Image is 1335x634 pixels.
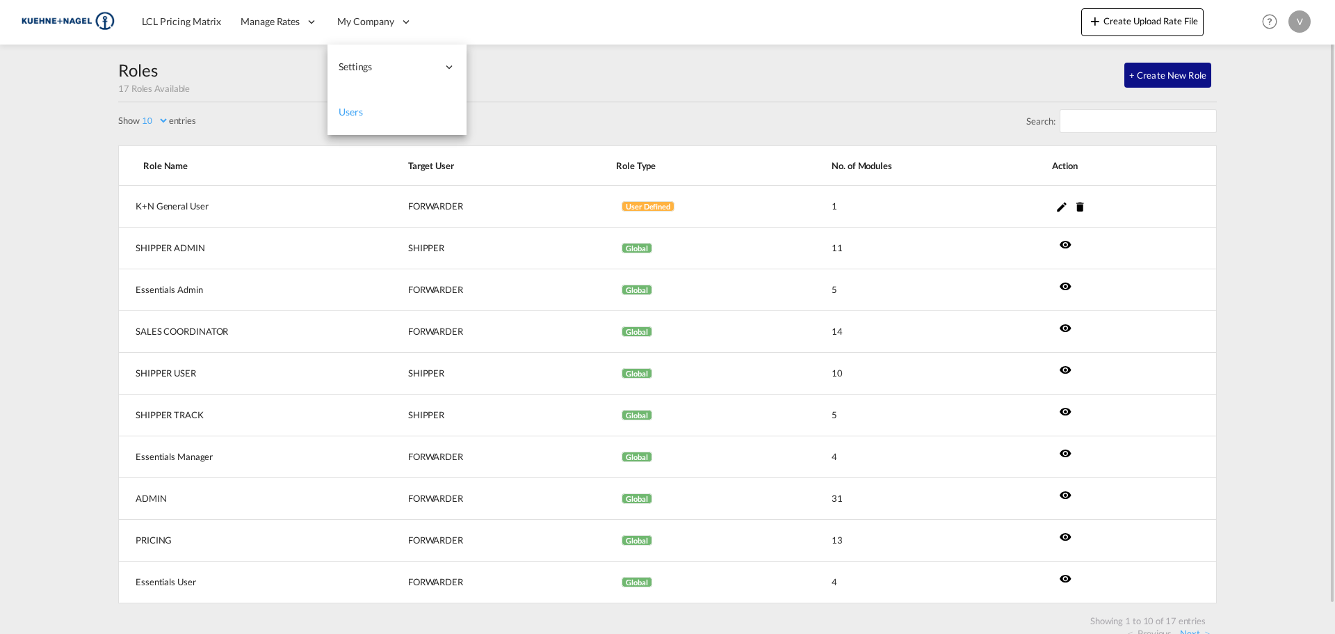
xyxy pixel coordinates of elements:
[140,115,169,127] select: Showentries
[622,410,652,420] span: Global
[797,228,1017,269] td: 11
[797,562,1017,603] td: 4
[118,269,373,311] td: Essentials Admin
[1059,572,1071,585] md-icon: icon-eye
[622,285,652,295] span: Global
[118,311,373,353] td: SALES COORDINATOR
[797,520,1017,562] td: 13
[1059,489,1071,501] md-icon: icon-eye
[142,15,221,27] span: LCL Pricing Matrix
[327,45,467,90] div: Settings
[1087,13,1103,29] md-icon: icon-plus 400-fg
[622,243,652,253] span: Global
[1060,109,1217,133] input: Search:
[1059,405,1071,418] md-icon: icon-eye
[832,159,1017,172] span: No. of Modules
[118,436,373,478] td: Essentials Manager
[373,228,581,269] td: SHIPPER
[622,535,652,546] span: Global
[1288,10,1311,33] div: V
[797,311,1017,353] td: 14
[373,395,581,436] td: SHIPPER
[21,6,115,38] img: 36441310f41511efafde313da40ec4a4.png
[373,186,581,228] td: FORWARDER
[797,353,1017,395] td: 10
[1052,159,1199,172] span: Action
[1258,10,1281,33] span: Help
[1059,322,1071,334] md-icon: icon-eye
[1059,447,1071,459] md-icon: icon-eye
[118,114,196,127] label: Show entries
[118,562,373,603] td: Essentials User
[373,311,581,353] td: FORWARDER
[143,159,373,172] span: Role Name
[1258,10,1288,35] div: Help
[118,60,158,80] span: Roles
[373,520,581,562] td: FORWARDER
[118,186,373,228] td: K+N General User
[622,493,652,504] span: Global
[1026,109,1217,133] label: Search:
[241,15,300,29] span: Manage Rates
[373,436,581,478] td: FORWARDER
[1059,238,1071,251] md-icon: icon-eye
[118,228,373,269] td: SHIPPER ADMIN
[797,395,1017,436] td: 5
[622,577,652,587] span: Global
[797,269,1017,311] td: 5
[1059,363,1071,376] md-icon: icon-eye
[327,90,467,135] a: Users
[797,478,1017,520] td: 31
[622,452,652,462] span: Global
[118,520,373,562] td: PRICING
[373,353,581,395] td: SHIPPER
[1059,280,1071,292] md-icon: icon-eye
[118,353,373,395] td: SHIPPER USER
[622,368,652,379] span: Global
[339,106,363,118] span: Users
[1085,615,1211,627] div: Showing 1 to 10 of 17 entries
[408,159,581,172] span: Target User
[616,159,797,172] span: Role Type
[337,15,394,29] span: My Company
[1059,530,1071,543] md-icon: icon-eye
[118,395,373,436] td: SHIPPER TRACK
[622,201,674,212] span: User Defined
[622,326,652,337] span: Global
[373,269,581,311] td: FORWARDER
[1055,200,1068,213] md-icon: icon-pencil
[797,436,1017,478] td: 4
[373,562,581,603] td: FORWARDER
[118,478,373,520] td: ADMIN
[1074,200,1086,213] md-icon: icon-delete
[373,478,581,520] td: FORWARDER
[1124,63,1211,88] button: + Create New Role
[1081,8,1204,36] button: icon-plus 400-fgCreate Upload Rate File
[339,60,437,74] span: Settings
[118,83,190,94] span: 17 Roles Available
[797,186,1017,228] td: 1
